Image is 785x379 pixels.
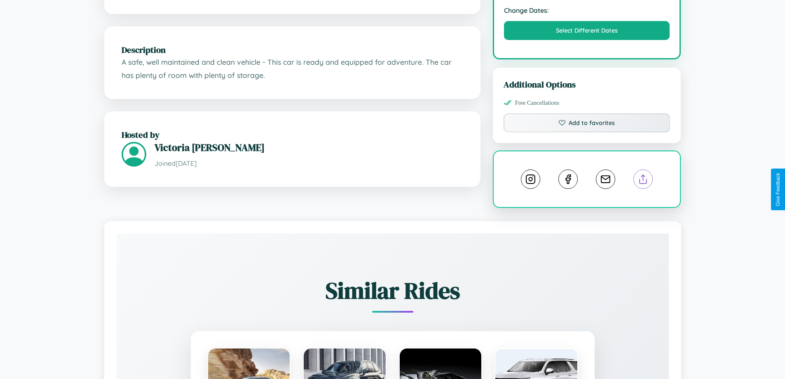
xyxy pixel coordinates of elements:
[122,44,463,56] h2: Description
[775,173,781,206] div: Give Feedback
[145,275,640,306] h2: Similar Rides
[504,21,670,40] button: Select Different Dates
[155,141,463,154] h3: Victoria [PERSON_NAME]
[122,129,463,141] h2: Hosted by
[504,113,670,132] button: Add to favorites
[504,6,670,14] strong: Change Dates:
[515,99,560,106] span: Free Cancellations
[122,56,463,82] p: A safe, well maintained and clean vehicle - This car is ready and equipped for adventure. The car...
[155,158,463,169] p: Joined [DATE]
[504,78,670,90] h3: Additional Options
